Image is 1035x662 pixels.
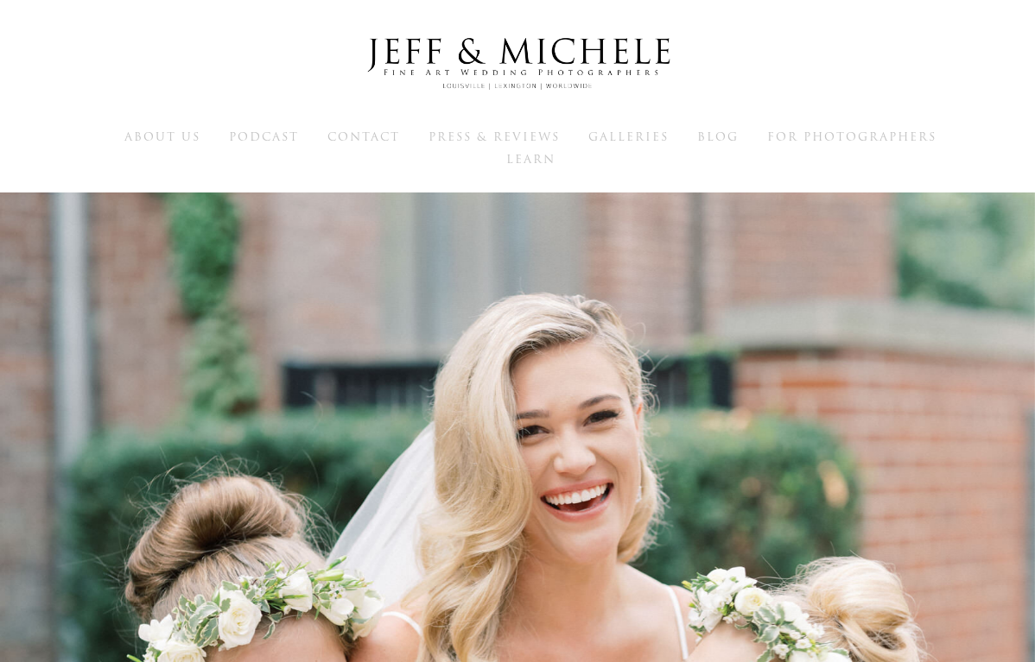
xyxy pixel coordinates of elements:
a: Press & Reviews [429,129,560,144]
span: Blog [697,129,739,145]
a: Blog [697,129,739,144]
img: Louisville Wedding Photographers - Jeff & Michele Wedding Photographers [345,22,690,106]
a: About Us [124,129,200,144]
span: About Us [124,129,200,145]
span: Galleries [588,129,669,145]
span: Podcast [229,129,299,145]
a: Learn [506,151,556,167]
a: Galleries [588,129,669,144]
span: Learn [506,151,556,167]
span: Contact [327,129,400,145]
a: Contact [327,129,400,144]
span: Press & Reviews [429,129,560,145]
a: For Photographers [767,129,937,144]
span: For Photographers [767,129,937,145]
a: Podcast [229,129,299,144]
